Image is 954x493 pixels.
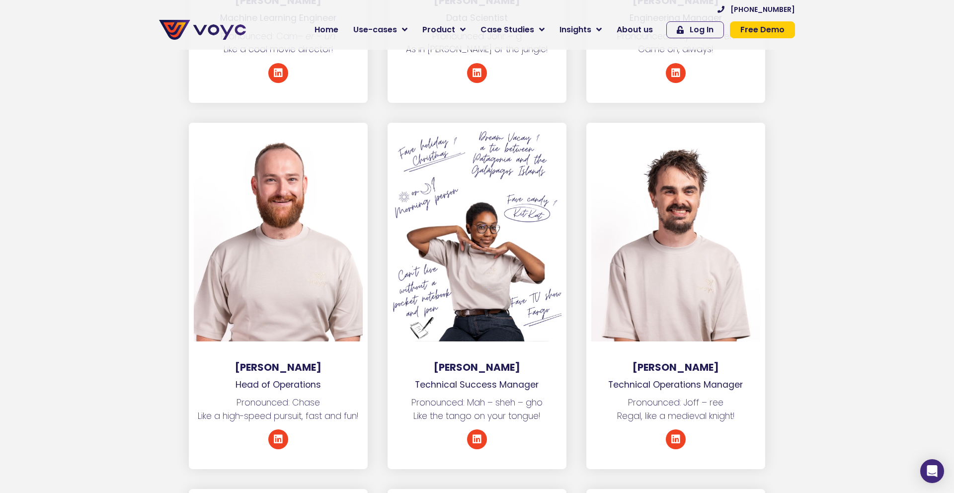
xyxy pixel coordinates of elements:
span: Case Studies [480,24,534,36]
p: Pronounced: Joff – ree Regal, like a medieval knight! [586,396,765,422]
h3: [PERSON_NAME] [586,361,765,373]
p: Technical Success Manager [388,378,566,391]
span: Log In [690,26,714,34]
a: Use-cases [346,20,415,40]
p: Pronounced: Mah – sheh – gho Like the tango on your tongue! [388,396,566,422]
a: Insights [552,20,609,40]
span: Product [422,24,455,36]
a: Case Studies [473,20,552,40]
div: Open Intercom Messenger [920,459,944,483]
p: Head of Operations [189,378,368,391]
a: Product [415,20,473,40]
p: Pronounced: Chase Like a high-speed pursuit, fast and fun! [189,396,368,422]
span: Insights [559,24,591,36]
a: About us [609,20,660,40]
span: Use-cases [353,24,397,36]
a: Log In [666,21,724,38]
h3: [PERSON_NAME] [388,361,566,373]
a: [PHONE_NUMBER] [717,6,795,13]
span: [PHONE_NUMBER] [730,6,795,13]
span: About us [617,24,653,36]
h3: [PERSON_NAME] [189,361,368,373]
span: Home [315,24,338,36]
img: voyc-full-logo [159,20,246,40]
a: Home [307,20,346,40]
a: Free Demo [730,21,795,38]
p: Technical Operations Manager [586,378,765,391]
span: Free Demo [740,26,785,34]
